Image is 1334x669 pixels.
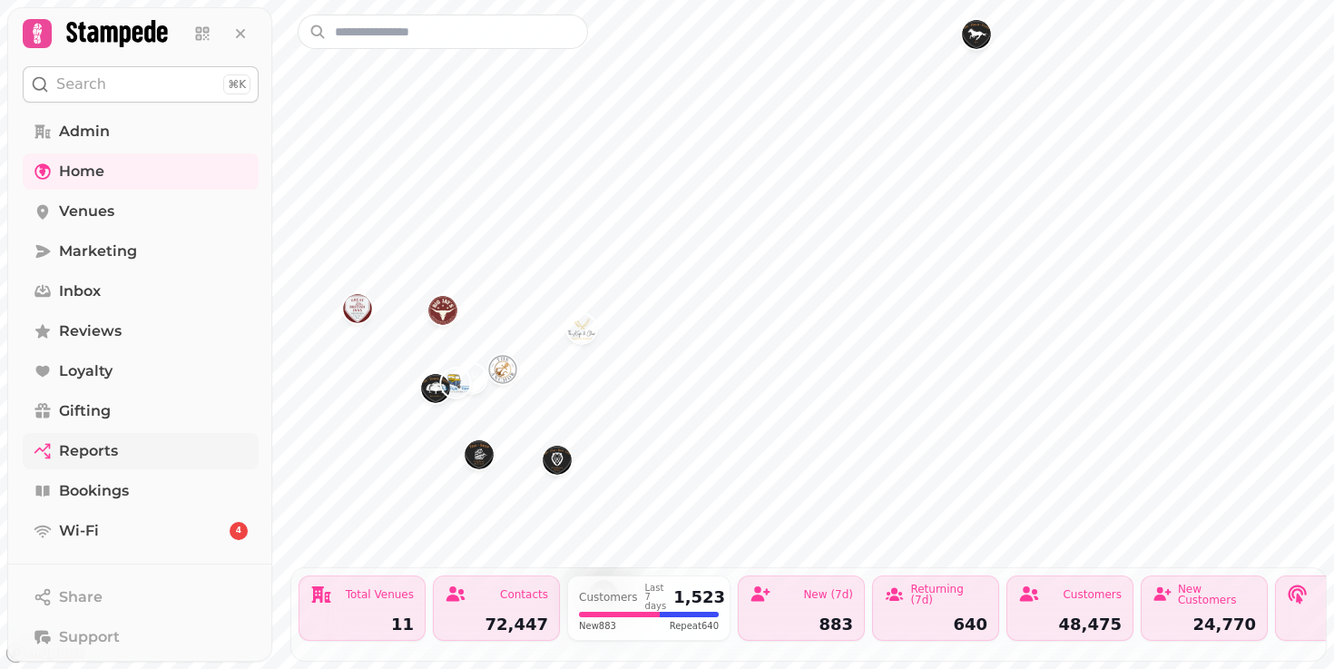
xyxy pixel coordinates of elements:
a: Admin [23,113,259,150]
button: The Three Trees [421,374,450,403]
div: 24,770 [1153,616,1256,633]
p: Search [56,74,106,95]
span: Reports [59,440,118,462]
a: Bookings [23,473,259,509]
button: Share [23,579,259,615]
button: The Knife and Cleaver [567,314,596,343]
span: Repeat 640 [670,619,719,633]
div: New (7d) [803,589,853,600]
div: Map marker [441,369,470,403]
span: Marketing [59,241,137,262]
a: Reviews [23,313,259,349]
div: 883 [750,616,853,633]
div: 640 [884,616,987,633]
div: ⌘K [223,74,250,94]
div: Map marker [567,314,596,349]
div: Map marker [543,446,572,480]
span: Bookings [59,480,129,502]
button: The Old Red Lion [543,446,572,475]
span: Share [59,586,103,608]
button: Big Jays Smokehouse [428,296,457,325]
span: Wi-Fi [59,520,99,542]
a: Wi-Fi4 [23,513,259,549]
span: Venues [59,201,114,222]
div: Customers [579,592,638,603]
span: Admin [59,121,110,143]
span: Support [59,626,120,648]
span: Loyalty [59,360,113,382]
span: Home [59,161,104,182]
button: The Ship Inn [465,440,494,469]
div: Map marker [421,374,450,408]
div: 1,523 [673,589,725,605]
span: Reviews [59,320,122,342]
a: Gifting [23,393,259,429]
div: Customers [1063,589,1122,600]
div: Map marker [428,296,457,330]
button: The Wheatsheaf [457,364,486,393]
button: The Great British Inn Head Office [343,294,372,323]
div: Map marker [343,294,372,329]
span: New 883 [579,619,616,633]
a: Home [23,153,259,190]
span: 4 [236,525,241,537]
button: The Anchor [488,355,517,384]
div: New Customers [1178,584,1256,605]
a: Marketing [23,233,259,270]
button: Search⌘K [23,66,259,103]
div: 72,447 [445,616,548,633]
a: Reports [23,433,259,469]
div: 48,475 [1018,616,1122,633]
div: Map marker [465,440,494,475]
div: Map marker [457,364,486,398]
span: Gifting [59,400,111,422]
div: Map marker [488,355,517,389]
span: Inbox [59,280,101,302]
div: Contacts [500,589,548,600]
div: Last 7 days [645,584,667,611]
div: Total Venues [346,589,414,600]
div: Returning (7d) [910,584,987,605]
a: Inbox [23,273,259,310]
button: Tuktuk Thai [441,369,470,398]
div: 11 [310,616,414,633]
button: Support [23,619,259,655]
a: Venues [23,193,259,230]
a: Loyalty [23,353,259,389]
